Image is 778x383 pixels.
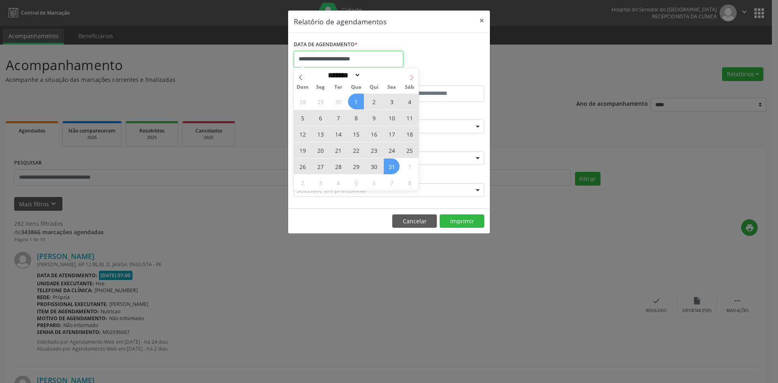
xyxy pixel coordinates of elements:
span: Outubro 6, 2025 [312,110,328,126]
span: Outubro 29, 2025 [348,158,364,174]
span: Outubro 15, 2025 [348,126,364,142]
span: Ter [329,85,347,90]
span: Outubro 26, 2025 [295,158,310,174]
span: Outubro 22, 2025 [348,142,364,158]
span: Outubro 10, 2025 [384,110,400,126]
span: Sáb [401,85,419,90]
input: Year [361,71,387,79]
span: Outubro 27, 2025 [312,158,328,174]
span: Outubro 7, 2025 [330,110,346,126]
span: Novembro 4, 2025 [330,175,346,190]
span: Sex [383,85,401,90]
span: Setembro 30, 2025 [330,94,346,109]
span: Outubro 20, 2025 [312,142,328,158]
span: Outubro 24, 2025 [384,142,400,158]
button: Cancelar [392,214,437,228]
span: Novembro 5, 2025 [348,175,364,190]
span: Outubro 19, 2025 [295,142,310,158]
span: Outubro 21, 2025 [330,142,346,158]
span: Selecione um profissional [297,186,366,195]
span: Outubro 1, 2025 [348,94,364,109]
label: ATÉ [391,73,484,86]
h5: Relatório de agendamentos [294,16,387,27]
span: Novembro 7, 2025 [384,175,400,190]
span: Outubro 25, 2025 [402,142,417,158]
span: Outubro 5, 2025 [295,110,310,126]
span: Outubro 9, 2025 [366,110,382,126]
span: Outubro 16, 2025 [366,126,382,142]
button: Imprimir [440,214,484,228]
span: Outubro 18, 2025 [402,126,417,142]
span: Dom [294,85,312,90]
span: Setembro 29, 2025 [312,94,328,109]
span: Outubro 31, 2025 [384,158,400,174]
span: Outubro 28, 2025 [330,158,346,174]
span: Outubro 12, 2025 [295,126,310,142]
span: Qui [365,85,383,90]
select: Month [325,71,361,79]
span: Outubro 3, 2025 [384,94,400,109]
span: Novembro 1, 2025 [402,158,417,174]
span: Outubro 14, 2025 [330,126,346,142]
span: Outubro 23, 2025 [366,142,382,158]
span: Outubro 17, 2025 [384,126,400,142]
span: Seg [312,85,329,90]
span: Novembro 8, 2025 [402,175,417,190]
span: Outubro 4, 2025 [402,94,417,109]
span: Outubro 8, 2025 [348,110,364,126]
span: Outubro 2, 2025 [366,94,382,109]
span: Novembro 3, 2025 [312,175,328,190]
label: DATA DE AGENDAMENTO [294,39,357,51]
span: Outubro 13, 2025 [312,126,328,142]
span: Qua [347,85,365,90]
span: Novembro 2, 2025 [295,175,310,190]
span: Outubro 30, 2025 [366,158,382,174]
span: Novembro 6, 2025 [366,175,382,190]
button: Close [474,11,490,30]
span: Outubro 11, 2025 [402,110,417,126]
span: Setembro 28, 2025 [295,94,310,109]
